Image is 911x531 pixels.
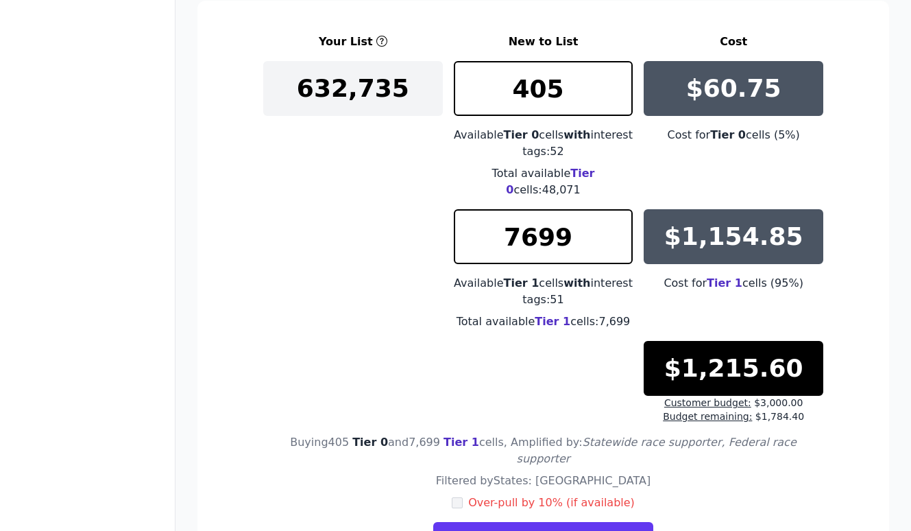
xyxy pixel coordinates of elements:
span: Tier 1 [535,315,570,328]
h4: Buying 405 and 7,699 cells [263,434,823,467]
span: Tier 1 [707,276,742,290]
div: Cost for cells ( 5% ) [644,127,823,143]
div: Total available cells: 48,071 [454,165,633,198]
div: Available cells interest tags: 51 [454,275,633,308]
span: Budget remaining: [663,411,752,422]
p: $60.75 [686,75,781,102]
span: Tier 1 [503,276,539,290]
span: Statewide race supporter, Federal race supporter [517,436,797,465]
p: $1,154.85 [664,223,803,250]
h4: Filtered by States: [GEOGRAPHIC_DATA] [436,473,651,489]
div: Cost for cells ( 95% ) [644,275,823,292]
span: Tier 0 [503,128,539,141]
div: Total available cells: 7,699 [454,314,633,330]
div: $3,000.00 $1,784.40 [644,396,823,423]
span: Over-pull by 10% (if available) [468,496,635,509]
span: Tier 0 [710,128,746,141]
div: Available cells interest tags: 52 [454,127,633,160]
span: Tier 1 [444,436,479,449]
span: with [563,276,590,290]
span: with [563,128,590,141]
span: , Amplified by: [504,436,797,465]
span: Tier 0 [352,436,388,449]
span: Customer budget: [664,397,751,408]
p: $1,215.60 [664,355,803,382]
p: 632,735 [297,75,409,102]
h3: New to List [454,34,633,50]
h3: Cost [644,34,823,50]
h3: Your List [319,34,373,50]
